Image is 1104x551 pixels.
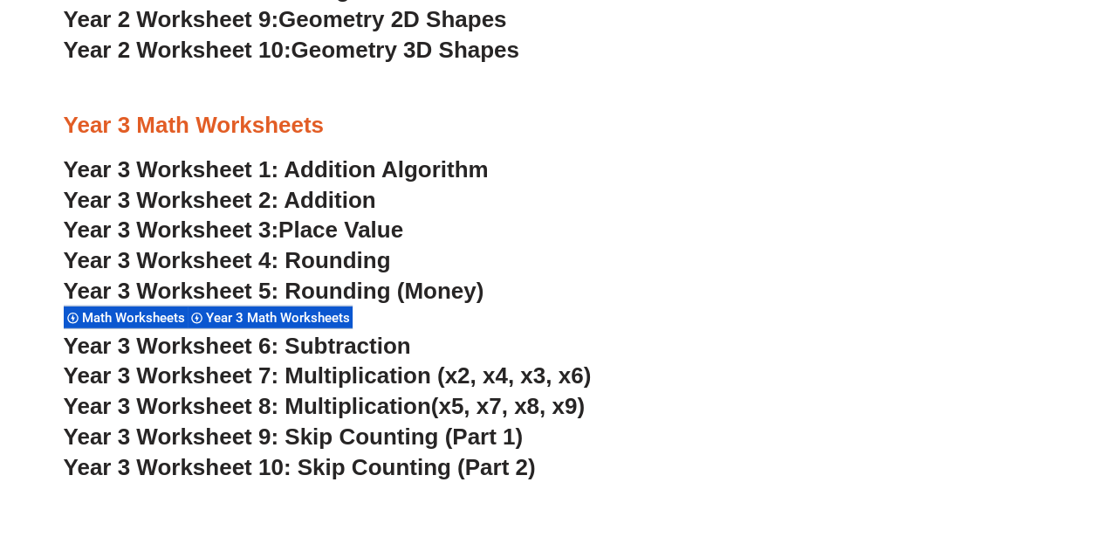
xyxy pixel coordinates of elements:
[64,156,489,183] a: Year 3 Worksheet 1: Addition Algorithm
[64,333,411,359] a: Year 3 Worksheet 6: Subtraction
[82,310,190,326] span: Math Worksheets
[431,393,585,419] span: (x5, x7, x8, x9)
[64,37,519,63] a: Year 2 Worksheet 10:Geometry 3D Shapes
[64,217,279,243] span: Year 3 Worksheet 3:
[64,278,484,304] a: Year 3 Worksheet 5: Rounding (Money)
[291,37,518,63] span: Geometry 3D Shapes
[64,393,431,419] span: Year 3 Worksheet 8: Multiplication
[64,187,376,213] a: Year 3 Worksheet 2: Addition
[278,217,403,243] span: Place Value
[64,393,585,419] a: Year 3 Worksheet 8: Multiplication(x5, x7, x8, x9)
[64,111,1041,141] h3: Year 3 Math Worksheets
[64,247,391,273] a: Year 3 Worksheet 4: Rounding
[64,37,291,63] span: Year 2 Worksheet 10:
[278,6,506,32] span: Geometry 2D Shapes
[64,306,188,329] div: Math Worksheets
[813,354,1104,551] iframe: Chat Widget
[64,6,279,32] span: Year 2 Worksheet 9:
[188,306,353,329] div: Year 3 Math Worksheets
[64,424,524,450] a: Year 3 Worksheet 9: Skip Counting (Part 1)
[64,6,507,32] a: Year 2 Worksheet 9:Geometry 2D Shapes
[206,310,355,326] span: Year 3 Math Worksheets
[64,362,592,389] a: Year 3 Worksheet 7: Multiplication (x2, x4, x3, x6)
[64,217,404,243] a: Year 3 Worksheet 3:Place Value
[64,454,536,480] a: Year 3 Worksheet 10: Skip Counting (Part 2)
